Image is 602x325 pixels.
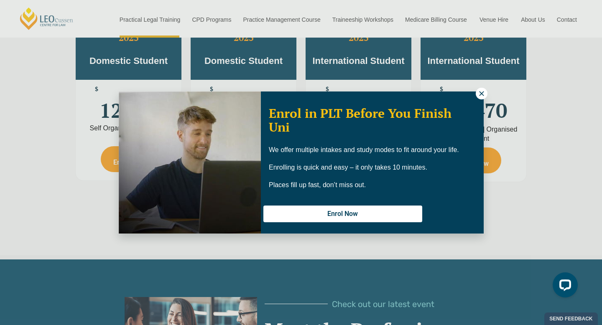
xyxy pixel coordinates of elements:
[269,164,427,171] span: Enrolling is quick and easy – it only takes 10 minutes.
[546,269,581,304] iframe: LiveChat chat widget
[119,91,261,234] img: Woman in yellow blouse holding folders looking to the right and smiling
[476,88,487,99] button: Close
[269,105,451,135] span: Enrol in PLT Before You Finish Uni
[263,206,422,222] button: Enrol Now
[269,181,366,188] span: Places fill up fast, don’t miss out.
[269,146,459,153] span: We offer multiple intakes and study modes to fit around your life.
